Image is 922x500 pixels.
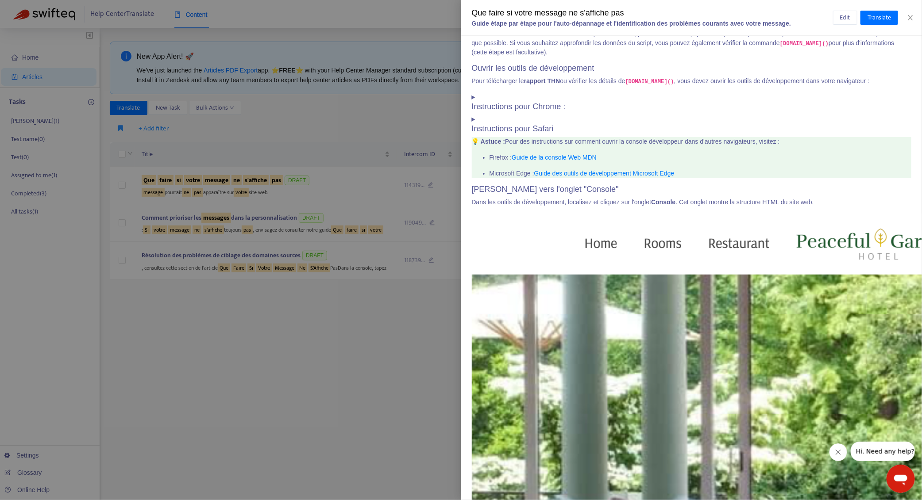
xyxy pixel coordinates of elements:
[472,7,833,19] div: Que faire si votre message ne s'affiche pas
[472,76,912,86] p: Pour télécharger le ou vérifier les détails de , vous devez ouvrir les outils de développement da...
[829,443,847,461] iframe: Close message
[840,13,850,23] span: Edit
[534,170,675,177] a: Guide des outils de développement Microsoft Edge
[887,465,915,493] iframe: Button to launch messaging window
[472,19,833,28] div: Guide étape par étape pour l'auto-dépannage et l'identification des problèmes courants avec votre...
[833,11,857,25] button: Edit
[490,153,912,162] p: Firefox :
[472,115,912,134] summary: Instructions pour Safari
[472,137,912,146] p: Pour des instructions sur comment ouvrir la console développeur dans d'autres navigateurs, visitez :
[512,154,597,161] a: Guide de la console Web MDN
[651,198,675,206] b: Console
[490,169,912,178] p: Microsoft Edge :
[625,79,674,85] code: [DOMAIN_NAME]()
[907,14,914,21] span: close
[860,11,898,25] button: Translate
[780,41,829,47] code: [DOMAIN_NAME]()
[524,77,560,84] b: rapport THN
[472,185,912,195] h3: [PERSON_NAME] vers l'onglet "Console"
[472,64,912,73] h3: Ouvrir les outils de développement
[472,102,912,112] h3: Instructions pour Chrome :
[868,13,891,23] span: Translate
[851,442,915,461] iframe: Message from company
[472,198,912,207] p: Dans les outils de développement, localisez et cliquez sur l'onglet . Cet onglet montre la struct...
[472,93,912,112] summary: Instructions pour Chrome :
[472,20,912,57] p: Lors de la résolution des problèmes pour lesquels votre message n'apparaît pas, ouvrir la console...
[472,124,912,134] h3: Instructions pour Safari
[472,138,505,145] b: 💡 Astuce :
[904,14,917,22] button: Close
